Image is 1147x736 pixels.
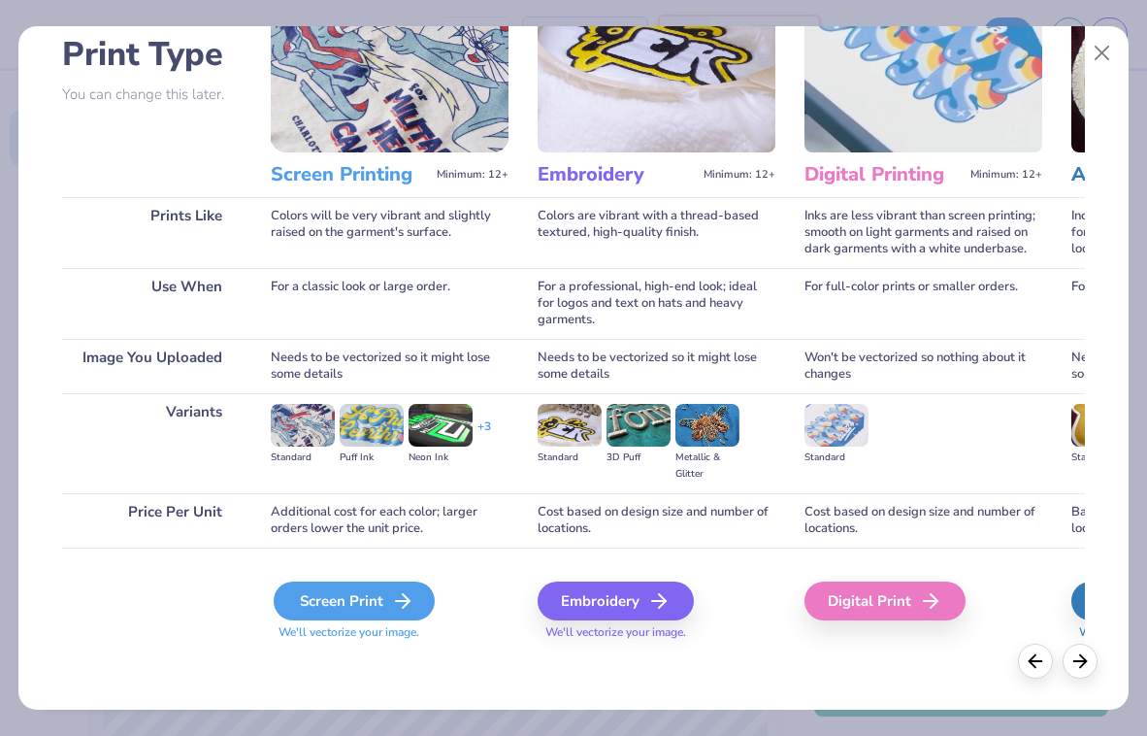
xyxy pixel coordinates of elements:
[62,493,242,548] div: Price Per Unit
[804,404,868,447] img: Standard
[271,162,429,187] h3: Screen Printing
[538,582,694,620] div: Embroidery
[1071,404,1135,447] img: Standard
[804,162,963,187] h3: Digital Printing
[538,450,602,466] div: Standard
[675,404,739,447] img: Metallic & Glitter
[704,168,775,182] span: Minimum: 12+
[437,168,508,182] span: Minimum: 12+
[538,339,775,393] div: Needs to be vectorized so it might lose some details
[274,582,435,620] div: Screen Print
[62,393,242,493] div: Variants
[62,86,242,103] p: You can change this later.
[271,339,508,393] div: Needs to be vectorized so it might lose some details
[675,450,739,483] div: Metallic & Glitter
[1071,450,1135,466] div: Standard
[804,197,1042,268] div: Inks are less vibrant than screen printing; smooth on light garments and raised on dark garments ...
[606,404,671,447] img: 3D Puff
[62,268,242,339] div: Use When
[804,268,1042,339] div: For full-color prints or smaller orders.
[271,268,508,339] div: For a classic look or large order.
[804,450,868,466] div: Standard
[271,624,508,641] span: We'll vectorize your image.
[538,493,775,548] div: Cost based on design size and number of locations.
[538,268,775,339] div: For a professional, high-end look; ideal for logos and text on hats and heavy garments.
[477,418,491,452] div: + 3
[804,493,1042,548] div: Cost based on design size and number of locations.
[340,450,404,466] div: Puff Ink
[804,582,966,620] div: Digital Print
[606,450,671,466] div: 3D Puff
[409,450,473,466] div: Neon Ink
[271,404,335,447] img: Standard
[538,162,696,187] h3: Embroidery
[804,339,1042,393] div: Won't be vectorized so nothing about it changes
[409,404,473,447] img: Neon Ink
[1084,35,1121,72] button: Close
[970,168,1042,182] span: Minimum: 12+
[538,624,775,641] span: We'll vectorize your image.
[271,493,508,548] div: Additional cost for each color; larger orders lower the unit price.
[340,404,404,447] img: Puff Ink
[271,450,335,466] div: Standard
[271,197,508,268] div: Colors will be very vibrant and slightly raised on the garment's surface.
[538,197,775,268] div: Colors are vibrant with a thread-based textured, high-quality finish.
[538,404,602,447] img: Standard
[62,197,242,268] div: Prints Like
[62,339,242,393] div: Image You Uploaded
